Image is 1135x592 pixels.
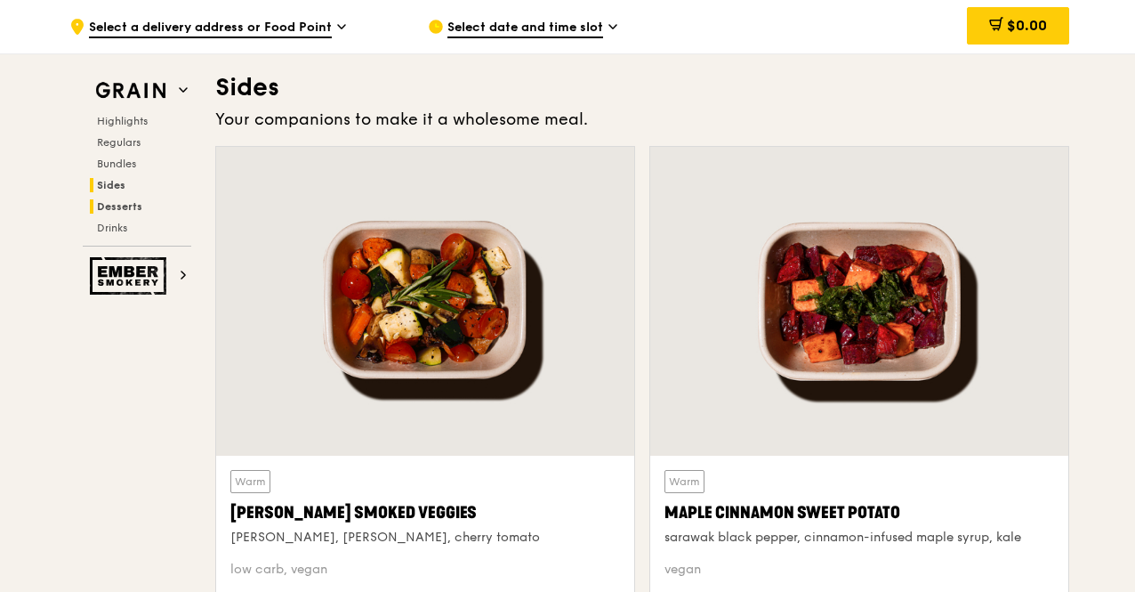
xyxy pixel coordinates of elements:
[215,107,1069,132] div: Your companions to make it a wholesome meal.
[664,500,1054,525] div: Maple Cinnamon Sweet Potato
[97,115,148,127] span: Highlights
[90,257,172,295] img: Ember Smokery web logo
[447,19,603,38] span: Select date and time slot
[1007,17,1047,34] span: $0.00
[230,529,620,547] div: [PERSON_NAME], [PERSON_NAME], cherry tomato
[97,222,127,234] span: Drinks
[97,179,125,191] span: Sides
[215,71,1069,103] h3: Sides
[89,19,332,38] span: Select a delivery address or Food Point
[230,561,620,579] div: low carb, vegan
[97,136,141,149] span: Regulars
[664,561,1054,579] div: vegan
[230,470,270,493] div: Warm
[90,75,172,107] img: Grain web logo
[97,158,136,170] span: Bundles
[230,500,620,525] div: [PERSON_NAME] Smoked Veggies
[97,200,142,213] span: Desserts
[664,470,704,493] div: Warm
[664,529,1054,547] div: sarawak black pepper, cinnamon-infused maple syrup, kale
